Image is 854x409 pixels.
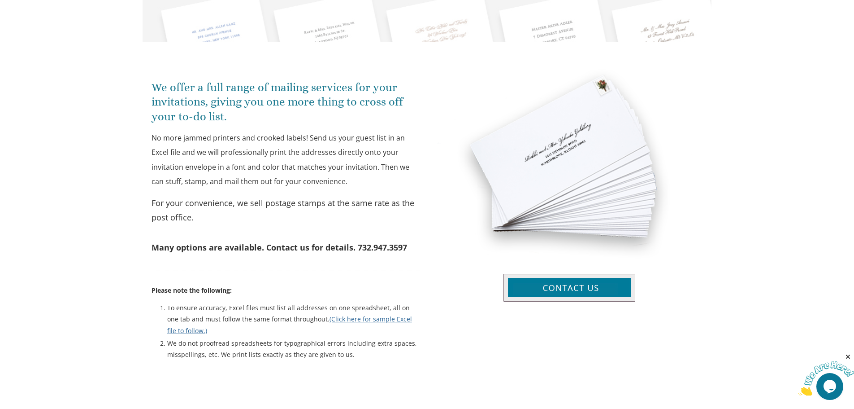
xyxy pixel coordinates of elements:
[152,271,420,296] p: Please note the following:
[798,353,854,396] iframe: chat widget
[152,196,420,225] p: For your convenience, we sell postage stamps at the same rate as the post office.
[503,274,635,302] img: contact-us-btn.jpg
[434,51,705,274] img: envelopes.png
[167,302,420,338] li: To ensure accuracy, Excel files must list all addresses on one spreadsheet, all on one tab and mu...
[152,80,420,124] p: We offer a full range of mailing services for your invitations, giving you one more thing to cros...
[152,131,420,189] p: No more jammed printers and crooked labels! Send us your guest list in an Excel file and we will ...
[167,338,420,361] li: We do not proofread spreadsheets for typographical errors including extra spaces, misspellings, e...
[152,242,407,253] strong: Many options are available. Contact us for details. 732.947.3597
[167,315,412,334] a: (Click here for sample Excel file to follow.)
